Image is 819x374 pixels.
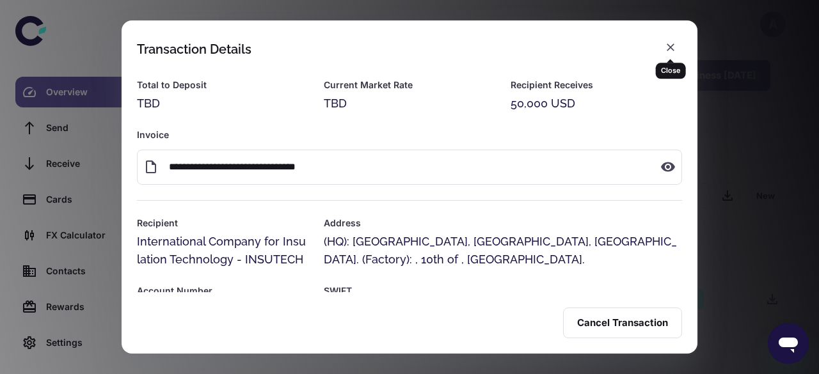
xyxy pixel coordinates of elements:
[511,95,682,113] div: 50,000 USD
[137,128,682,142] h6: Invoice
[137,95,308,113] div: TBD
[656,63,686,79] div: Close
[137,284,308,298] h6: Account Number
[137,216,308,230] h6: Recipient
[324,78,495,92] h6: Current Market Rate
[511,78,682,92] h6: Recipient Receives
[137,42,251,57] div: Transaction Details
[324,284,682,298] h6: SWIFT
[324,95,495,113] div: TBD
[137,78,308,92] h6: Total to Deposit
[324,233,682,269] div: (HQ): [GEOGRAPHIC_DATA], [GEOGRAPHIC_DATA], [GEOGRAPHIC_DATA]. (Factory): , 10th of , [GEOGRAPHIC...
[324,216,682,230] h6: Address
[137,233,308,269] div: International Company for Insulation Technology - INSUTECH
[563,308,682,338] button: Cancel Transaction
[768,323,809,364] iframe: Button to launch messaging window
